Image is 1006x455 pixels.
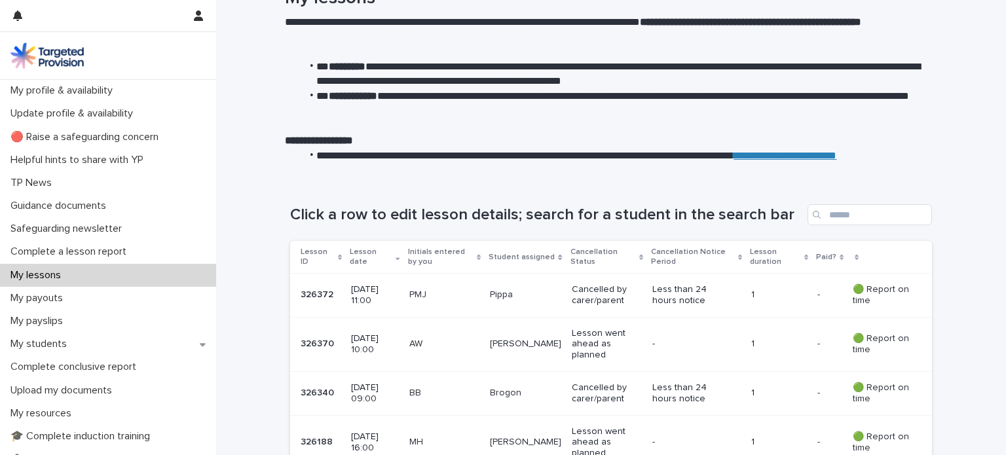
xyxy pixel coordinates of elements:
[817,385,823,399] p: -
[301,287,336,300] p: 326372
[652,338,725,350] p: -
[652,284,725,306] p: Less than 24 hours notice
[5,131,169,143] p: 🔴 Raise a safeguarding concern
[301,336,337,350] p: 326370
[751,437,807,448] p: 1
[572,382,642,405] p: Cancelled by carer/parent
[5,246,137,258] p: Complete a lesson report
[5,84,123,97] p: My profile & availability
[816,250,836,264] p: Paid?
[570,245,636,269] p: Cancellation Status
[490,289,561,300] p: Pippa
[301,434,335,448] p: 326188
[808,204,932,225] input: Search
[751,388,807,399] p: 1
[351,382,399,405] p: [DATE] 09:00
[853,431,911,454] p: 🟢 Report on time
[652,437,725,448] p: -
[301,385,337,399] p: 326340
[409,289,480,300] p: PMJ
[10,43,84,69] img: M5nRWzHhSzIhMunXDL62
[5,407,82,420] p: My resources
[408,245,474,269] p: Initials entered by you
[5,200,117,212] p: Guidance documents
[290,274,932,318] tr: 326372326372 [DATE] 11:00PMJPippaCancelled by carer/parentLess than 24 hours notice1-- 🟢 Report o...
[750,245,800,269] p: Lesson duration
[853,284,911,306] p: 🟢 Report on time
[351,284,399,306] p: [DATE] 11:00
[5,154,154,166] p: Helpful hints to share with YP
[5,315,73,327] p: My payslips
[652,382,725,405] p: Less than 24 hours notice
[817,287,823,300] p: -
[290,206,802,225] h1: Click a row to edit lesson details; search for a student in the search bar
[490,338,561,350] p: [PERSON_NAME]
[5,361,147,373] p: Complete conclusive report
[5,430,160,443] p: 🎓 Complete induction training
[350,245,393,269] p: Lesson date
[853,382,911,405] p: 🟢 Report on time
[5,107,143,120] p: Update profile & availability
[409,437,480,448] p: MH
[651,245,735,269] p: Cancellation Notice Period
[290,317,932,371] tr: 326370326370 [DATE] 10:00AW[PERSON_NAME]Lesson went ahead as planned-1-- 🟢 Report on time
[5,177,62,189] p: TP News
[351,333,399,355] p: [DATE] 10:00
[751,289,807,300] p: 1
[351,431,399,454] p: [DATE] 16:00
[409,388,480,399] p: BB
[5,292,73,304] p: My payouts
[572,284,642,306] p: Cancelled by carer/parent
[853,333,911,355] p: 🟢 Report on time
[5,269,71,282] p: My lessons
[490,437,561,448] p: [PERSON_NAME]
[409,338,480,350] p: AW
[301,245,335,269] p: Lesson ID
[290,372,932,416] tr: 326340326340 [DATE] 09:00BBBrogonCancelled by carer/parentLess than 24 hours notice1-- 🟢 Report o...
[751,338,807,350] p: 1
[490,388,561,399] p: Brogon
[5,223,132,235] p: Safeguarding newsletter
[572,328,642,361] p: Lesson went ahead as planned
[817,336,823,350] p: -
[5,384,122,397] p: Upload my documents
[817,434,823,448] p: -
[5,338,77,350] p: My students
[489,250,555,264] p: Student assigned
